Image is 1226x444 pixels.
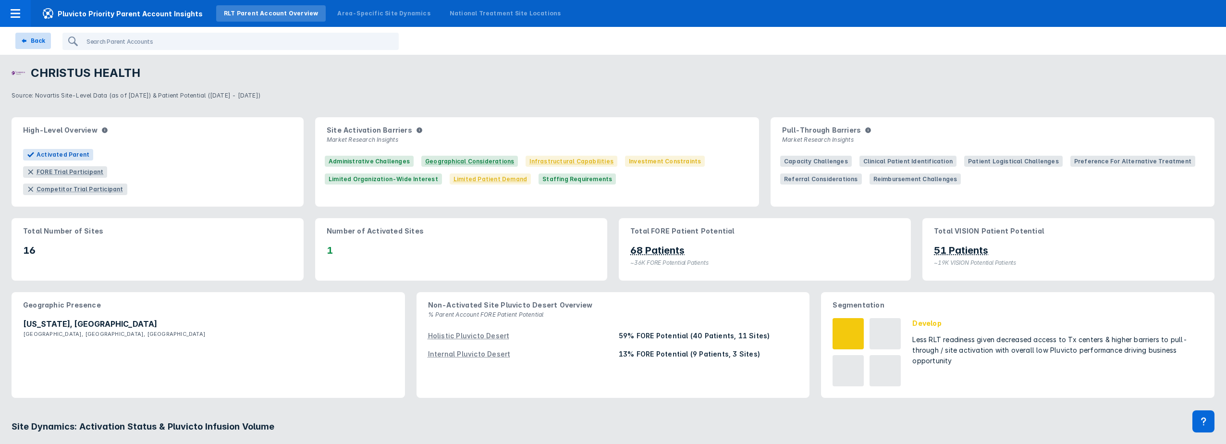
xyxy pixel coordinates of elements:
[619,331,798,341] div: 59% FORE Potential (40 Patients, 11 Sites)
[912,334,1203,366] div: Less RLT readiness given decreased access to Tx centers & higher barriers to pull-through / site ...
[428,310,798,319] p: % Parent Account FORE Patient Potential
[37,168,103,175] div: FORE Trial Participant
[1192,410,1214,432] div: Contact Support
[23,226,292,236] p: Total Number of Sites
[83,34,371,49] input: Search Parent Accounts
[23,330,393,338] p: [GEOGRAPHIC_DATA], [GEOGRAPHIC_DATA], [GEOGRAPHIC_DATA]
[31,67,140,79] h3: CHRISTUS HEALTH
[12,244,304,268] p: 16
[37,185,123,193] div: Competitor Trial Participant
[337,9,430,18] div: Area-Specific Site Dynamics
[428,350,511,358] div: Internal Pluvicto Desert
[327,125,416,136] span: Site Activation Barriers
[37,150,89,159] span: Activated Parent
[329,175,438,183] span: Limited Organization-Wide Interest
[542,175,612,183] span: Staffing Requirements
[31,37,45,45] div: Back
[912,318,1203,329] div: Develop
[15,33,51,49] button: Back
[31,8,214,19] span: Pluvicto Priority Parent Account Insights
[784,158,848,165] span: Capacity Challenges
[934,244,988,257] p: 51 Patients
[12,66,25,80] img: christus-st-vincent-regional-cancer-center
[1074,158,1191,165] span: Preference for Alternative Treatment
[428,300,798,310] p: Non-Activated Site Pluvicto Desert Overview
[619,349,798,359] div: 13% FORE Potential (9 Patients, 3 Sites)
[782,136,1203,144] p: Market Research Insights
[450,9,561,18] div: National Treatment Site Locations
[454,175,527,183] span: Limited Patient Demand
[329,158,410,165] span: Administrative Challenges
[216,5,326,22] a: RLT Parent Account Overview
[873,175,957,183] span: Reimbursement Challenges
[315,244,607,268] p: 1
[782,125,865,136] span: Pull-Through Barriers
[529,158,613,165] span: Infrastructural Capabilities
[330,5,438,22] a: Area-Specific Site Dynamics
[629,158,701,165] span: Investment Constraints
[425,158,514,165] span: Geographical Considerations
[968,158,1059,165] span: Patient Logistical Challenges
[327,226,596,236] p: Number of Activated Sites
[327,136,748,144] p: Market Research Insights
[23,318,393,330] p: [US_STATE], [GEOGRAPHIC_DATA]
[784,175,858,183] span: Referral Considerations
[630,226,899,236] p: Total FORE Patient Potential
[12,421,1214,432] h3: Site Dynamics: Activation Status & Pluvicto Infusion Volume
[934,226,1203,236] p: Total VISION Patient Potential
[863,158,953,165] span: Clinical Patient Identification
[934,257,1203,269] figcaption: ~19K VISION Potential Patients
[12,87,1214,100] p: Source: Novartis Site-Level Data (as of [DATE]) & Patient Potential ([DATE] - [DATE])
[442,5,569,22] a: National Treatment Site Locations
[23,125,101,136] span: High-Level Overview
[833,300,1203,310] p: Segmentation
[224,9,318,18] div: RLT Parent Account Overview
[630,244,685,257] p: 68 Patients
[428,332,510,340] div: Holistic Pluvicto Desert
[630,257,899,269] figcaption: ~36K FORE Potential Patients
[23,300,393,310] p: Geographic Presence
